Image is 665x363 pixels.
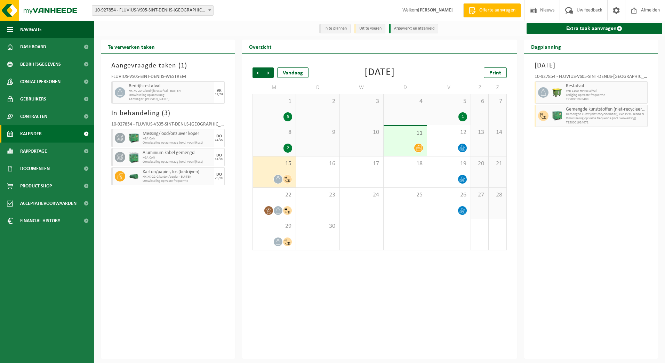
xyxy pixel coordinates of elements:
img: PB-HB-1400-HPE-GN-01 [552,111,562,121]
span: Bedrijfsgegevens [20,56,61,73]
span: Acceptatievoorwaarden [20,195,77,212]
td: D [296,81,340,94]
span: WB-1100-HP restafval [566,89,646,93]
span: Restafval [566,83,646,89]
h3: In behandeling ( ) [111,108,225,119]
span: 22 [256,191,293,199]
span: 23 [299,191,336,199]
span: Contracten [20,108,47,125]
span: Financial History [20,212,60,229]
span: Omwisseling op aanvraag (excl. voorrijkost) [143,141,213,145]
span: Omwisseling op vaste frequentie (incl. verwerking) [566,116,646,121]
div: 25/09 [215,177,223,180]
span: Omwisseling op aanvraag [129,93,213,97]
span: KGA Colli [143,156,213,160]
div: 1 [458,112,467,121]
li: Afgewerkt en afgemeld [389,24,438,33]
span: Omwisseling op aanvraag (excl. voorrijkost) [143,160,213,164]
span: 8 [256,129,293,136]
span: 21 [492,160,503,168]
h2: Te verwerken taken [101,40,162,53]
span: Omwisseling op vaste frequentie [143,179,213,183]
span: Volgende [263,67,274,78]
div: 2 [283,144,292,153]
span: 10-927854 - FLUVIUS-VS05-SINT-DENIJS-WESTREM - SINT-DENIJS-WESTREM [92,6,213,15]
span: 30 [299,223,336,230]
div: [DATE] [364,67,395,78]
div: Vandaag [277,67,309,78]
span: Gemengde kunst (niet-recycleerbaar), excl PVC - BINNEN [566,112,646,116]
span: 14 [492,129,503,136]
span: Dashboard [20,38,46,56]
span: T250001928488 [566,97,646,102]
span: Documenten [20,160,50,177]
img: HK-XK-22-GN-00 [129,174,139,179]
h2: Overzicht [242,40,279,53]
span: KGA Colli [143,137,213,141]
li: Uit te voeren [354,24,385,33]
span: 16 [299,160,336,168]
div: 11/09 [215,158,223,161]
span: 3 [164,110,168,117]
a: Offerte aanvragen [463,3,521,17]
td: Z [489,81,506,94]
span: 28 [492,191,503,199]
span: Product Shop [20,177,52,195]
span: 2 [299,98,336,105]
span: 6 [474,98,485,105]
span: 7 [492,98,503,105]
a: Extra taak aanvragen [527,23,663,34]
img: PB-HB-1400-HPE-GN-01 [129,133,139,143]
h3: Aangevraagde taken ( ) [111,60,225,71]
span: 17 [343,160,380,168]
span: 12 [431,129,467,136]
span: Offerte aanvragen [478,7,517,14]
td: D [384,81,427,94]
span: 3 [343,98,380,105]
span: Navigatie [20,21,42,38]
span: Karton/papier, los (bedrijven) [143,169,213,175]
td: M [253,81,296,94]
strong: [PERSON_NAME] [418,8,453,13]
div: DO [216,134,222,138]
div: 10-927854 - FLUVIUS-VS05-SINT-DENIJS-[GEOGRAPHIC_DATA] - [GEOGRAPHIC_DATA] [111,122,225,129]
span: 18 [387,160,424,168]
span: 1 [256,98,293,105]
div: DO [216,153,222,158]
span: Gebruikers [20,90,46,108]
span: 15 [256,160,293,168]
span: Aanvrager: [PERSON_NAME] [129,97,213,102]
td: Z [471,81,489,94]
span: 19 [431,160,467,168]
span: Aluminium kabel gemengd [143,150,213,156]
span: 10-927854 - FLUVIUS-VS05-SINT-DENIJS-WESTREM - SINT-DENIJS-WESTREM [92,5,214,16]
div: 12/09 [215,93,223,96]
td: V [427,81,471,94]
span: Bedrijfsrestafval [129,83,213,89]
span: 13 [474,129,485,136]
span: Contactpersonen [20,73,61,90]
span: Vorige [253,67,263,78]
li: In te plannen [319,24,351,33]
span: 1 [181,62,185,69]
span: 4 [387,98,424,105]
span: 10 [343,129,380,136]
span: 29 [256,223,293,230]
span: Messing/lood/onzuiver koper [143,131,213,137]
span: 27 [474,191,485,199]
div: VR [217,89,222,93]
span: 20 [474,160,485,168]
h3: [DATE] [535,60,648,71]
span: 11 [387,129,424,137]
span: HK-XK-22-G karton/papier - BUITEN [143,175,213,179]
span: Print [489,70,501,76]
span: Rapportage [20,143,47,160]
span: Lediging op vaste frequentie [566,93,646,97]
div: 10-927854 - FLUVIUS-VS05-SINT-DENIJS-[GEOGRAPHIC_DATA] - [GEOGRAPHIC_DATA] [535,74,648,81]
h2: Dagplanning [524,40,568,53]
span: 5 [431,98,467,105]
span: 25 [387,191,424,199]
span: 24 [343,191,380,199]
img: WB-1100-HPE-GN-50 [552,87,562,98]
span: T250001924672 [566,121,646,125]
